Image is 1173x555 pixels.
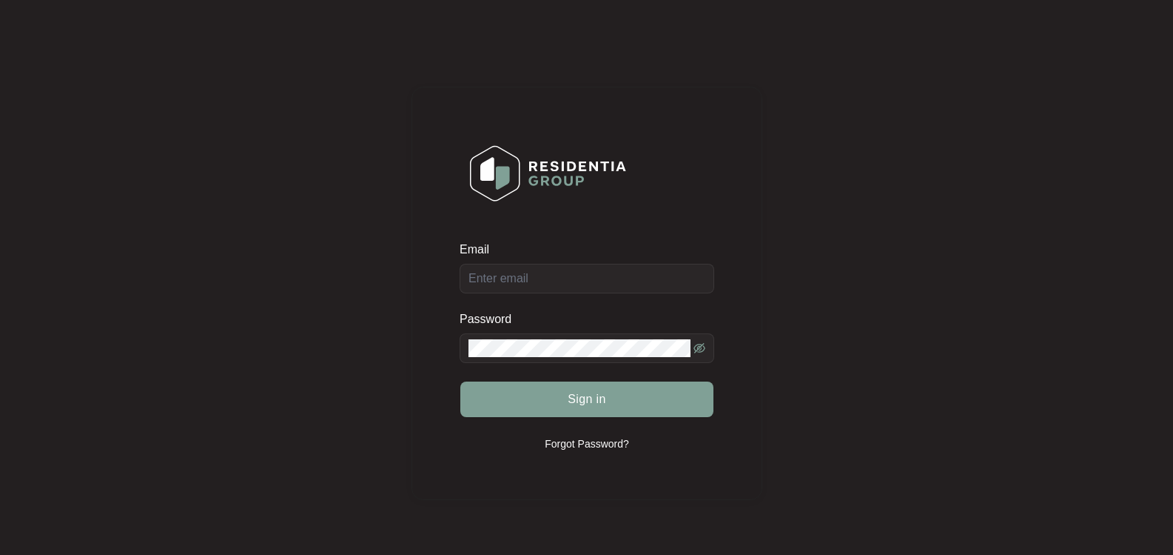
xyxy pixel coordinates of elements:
[545,436,629,451] p: Forgot Password?
[460,136,636,211] img: Login Logo
[460,242,500,257] label: Email
[460,382,713,417] button: Sign in
[468,339,690,357] input: Password
[460,264,714,293] input: Email
[460,312,522,327] label: Password
[693,342,705,354] span: eye-invisible
[568,391,606,408] span: Sign in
